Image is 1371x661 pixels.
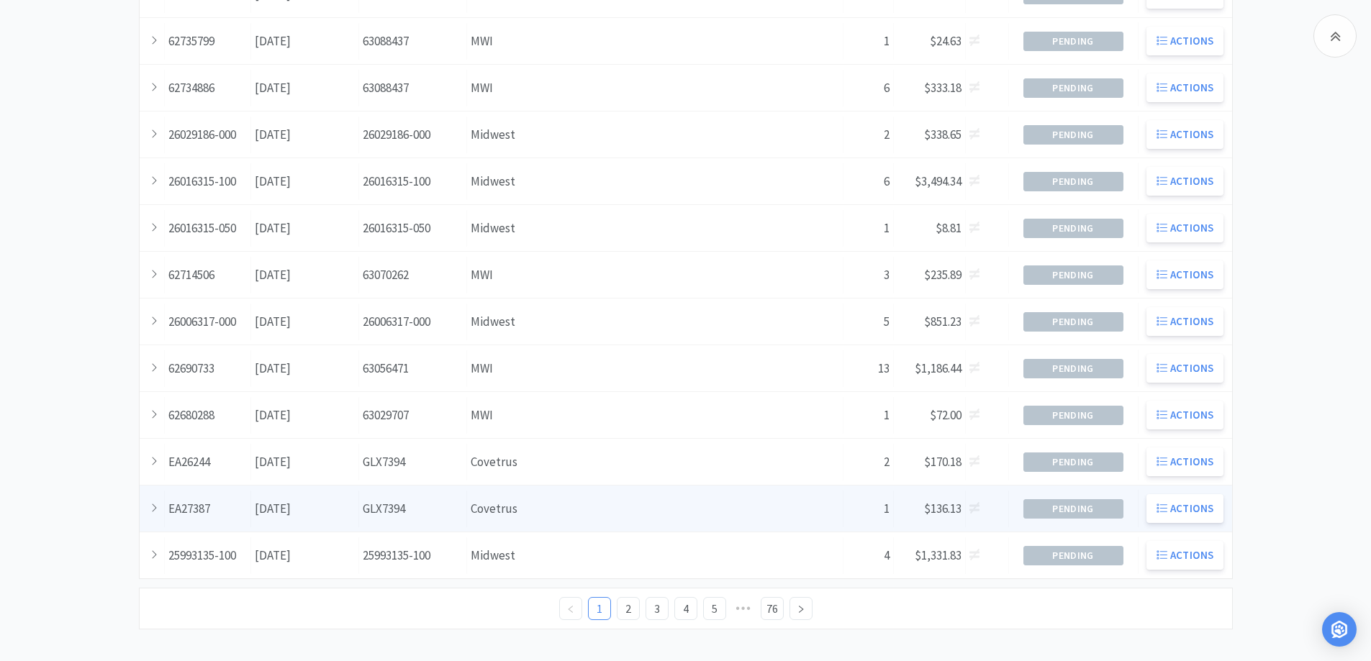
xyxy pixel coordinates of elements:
[924,127,961,142] span: $338.65
[1024,313,1123,331] span: Pending
[559,597,582,620] li: Previous Page
[646,597,669,620] li: 3
[566,605,575,614] i: icon: left
[1024,500,1123,518] span: Pending
[1146,541,1224,570] button: Actions
[359,70,467,106] div: 63088437
[251,350,359,387] div: [DATE]
[924,454,961,470] span: $170.18
[251,117,359,153] div: [DATE]
[251,537,359,574] div: [DATE]
[589,598,610,619] a: 1
[843,70,894,106] div: 6
[467,210,843,247] div: Midwest
[1024,219,1123,237] span: Pending
[843,117,894,153] div: 2
[251,70,359,106] div: [DATE]
[1146,260,1224,289] button: Actions
[251,23,359,60] div: [DATE]
[761,597,784,620] li: 76
[165,257,251,293] div: 62714506
[1024,266,1123,284] span: Pending
[924,314,961,329] span: $851.23
[843,257,894,293] div: 3
[165,537,251,574] div: 25993135-100
[467,304,843,340] div: Midwest
[165,444,251,480] div: EA26244
[251,210,359,247] div: [DATE]
[467,537,843,574] div: Midwest
[732,597,755,620] li: Next 5 Pages
[646,598,668,619] a: 3
[1146,214,1224,242] button: Actions
[251,397,359,434] div: [DATE]
[924,80,961,96] span: $333.18
[936,220,961,236] span: $8.81
[732,597,755,620] span: •••
[251,163,359,200] div: [DATE]
[924,501,961,516] span: $136.13
[251,444,359,480] div: [DATE]
[843,444,894,480] div: 2
[704,598,725,619] a: 5
[251,491,359,527] div: [DATE]
[1146,167,1224,196] button: Actions
[359,397,467,434] div: 63029707
[843,163,894,200] div: 6
[843,23,894,60] div: 1
[930,33,961,49] span: $24.63
[165,163,251,200] div: 26016315-100
[467,444,843,480] div: Covetrus
[359,163,467,200] div: 26016315-100
[761,598,783,619] a: 76
[703,597,726,620] li: 5
[1146,307,1224,336] button: Actions
[1146,73,1224,102] button: Actions
[1024,126,1123,144] span: Pending
[1146,27,1224,55] button: Actions
[165,397,251,434] div: 62680288
[467,397,843,434] div: MWI
[843,397,894,434] div: 1
[359,350,467,387] div: 63056471
[1146,494,1224,523] button: Actions
[467,491,843,527] div: Covetrus
[467,117,843,153] div: Midwest
[359,537,467,574] div: 25993135-100
[1024,360,1123,378] span: Pending
[165,350,251,387] div: 62690733
[797,605,805,614] i: icon: right
[930,407,961,423] span: $72.00
[165,117,251,153] div: 26029186-000
[467,350,843,387] div: MWI
[165,210,251,247] div: 26016315-050
[359,491,467,527] div: GLX7394
[1146,401,1224,429] button: Actions
[359,444,467,480] div: GLX7394
[915,547,961,563] span: $1,331.83
[1322,612,1357,647] div: Open Intercom Messenger
[1024,547,1123,565] span: Pending
[1024,173,1123,191] span: Pending
[843,491,894,527] div: 1
[359,210,467,247] div: 26016315-050
[467,163,843,200] div: Midwest
[165,304,251,340] div: 26006317-000
[1024,406,1123,424] span: Pending
[1024,32,1123,50] span: Pending
[1024,453,1123,471] span: Pending
[843,304,894,340] div: 5
[789,597,813,620] li: Next Page
[843,350,894,387] div: 13
[251,257,359,293] div: [DATE]
[467,23,843,60] div: MWI
[359,117,467,153] div: 26029186-000
[359,257,467,293] div: 63070262
[251,304,359,340] div: [DATE]
[843,210,894,247] div: 1
[915,360,961,376] span: $1,186.44
[1146,354,1224,383] button: Actions
[359,304,467,340] div: 26006317-000
[467,257,843,293] div: MWI
[467,70,843,106] div: MWI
